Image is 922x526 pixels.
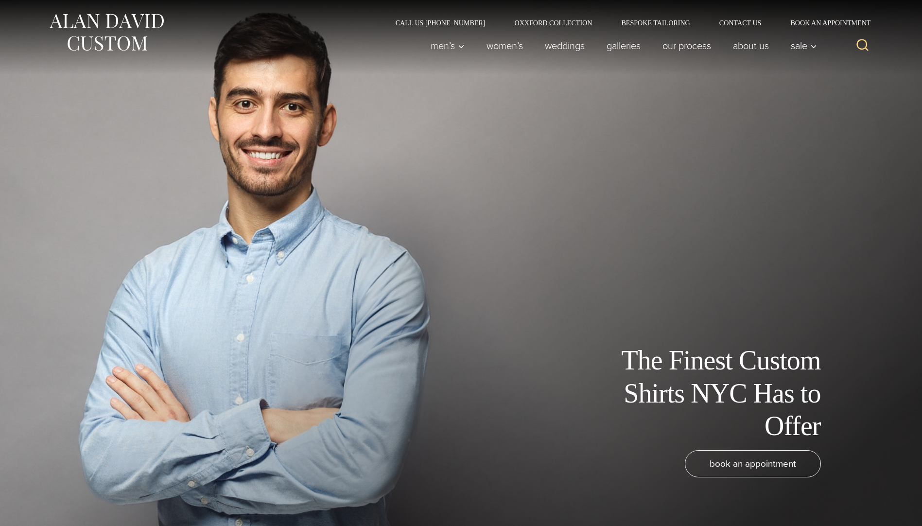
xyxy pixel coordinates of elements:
[475,36,534,55] a: Women’s
[722,36,780,55] a: About Us
[595,36,651,55] a: Galleries
[419,36,822,55] nav: Primary Navigation
[685,450,821,477] a: book an appointment
[381,19,874,26] nav: Secondary Navigation
[651,36,722,55] a: Our Process
[607,19,704,26] a: Bespoke Tailoring
[776,19,874,26] a: Book an Appointment
[534,36,595,55] a: weddings
[48,11,165,54] img: Alan David Custom
[602,344,821,442] h1: The Finest Custom Shirts NYC Has to Offer
[851,34,874,57] button: View Search Form
[710,456,796,471] span: book an appointment
[431,41,465,51] span: Men’s
[705,19,776,26] a: Contact Us
[381,19,500,26] a: Call Us [PHONE_NUMBER]
[500,19,607,26] a: Oxxford Collection
[791,41,817,51] span: Sale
